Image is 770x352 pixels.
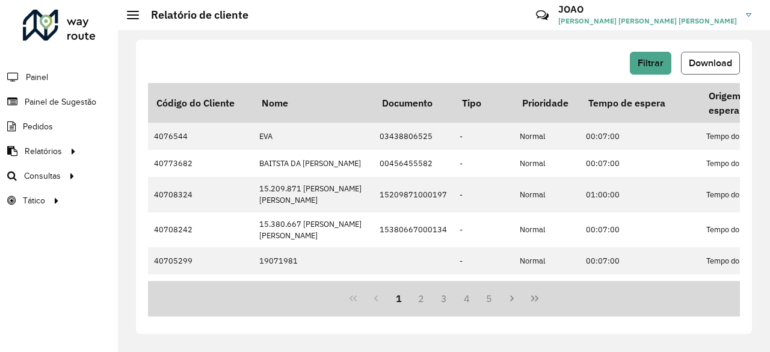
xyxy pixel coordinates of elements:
td: 19071981 [253,247,374,274]
td: - [454,123,514,150]
span: Relatórios [25,145,62,158]
span: Painel [26,71,48,84]
td: 15.380.667 [PERSON_NAME] [PERSON_NAME] [253,212,374,247]
button: Next Page [500,287,523,310]
span: Filtrar [638,58,664,68]
td: 00456455582 [374,150,454,177]
td: 01:00:00 [580,177,700,212]
th: Nome [253,83,374,123]
td: - [454,150,514,177]
td: 40706774 [148,274,253,301]
td: - [454,247,514,274]
td: 15.209.871 [PERSON_NAME] [PERSON_NAME] [253,177,374,212]
button: 2 [410,287,433,310]
td: - [454,212,514,247]
td: 15209871000197 [374,177,454,212]
span: Painel de Sugestão [25,96,96,108]
td: EVA [253,123,374,150]
td: 4076544 [148,123,253,150]
td: 40708324 [148,177,253,212]
td: 40773682 [148,150,253,177]
a: Contato Rápido [529,2,555,28]
button: Download [681,52,740,75]
button: Filtrar [630,52,671,75]
td: Normal [514,274,580,301]
td: 15380667000134 [374,212,454,247]
span: Tático [23,194,45,207]
button: 4 [455,287,478,310]
td: 00:07:00 [580,247,700,274]
td: 00:00:00 [580,274,700,301]
td: Normal [514,177,580,212]
td: 2 IRMaOS [253,274,374,301]
td: 00:07:00 [580,212,700,247]
button: Last Page [523,287,546,310]
span: [PERSON_NAME] [PERSON_NAME] [PERSON_NAME] [558,16,737,26]
td: 00:07:00 [580,150,700,177]
span: Consultas [24,170,61,182]
span: Download [689,58,732,68]
button: 3 [433,287,455,310]
td: 00:07:00 [580,123,700,150]
button: 5 [478,287,501,310]
th: Prioridade [514,83,580,123]
td: Normal [514,212,580,247]
th: Tempo de espera [580,83,700,123]
td: - [454,177,514,212]
h3: JOAO [558,4,737,15]
h2: Relatório de cliente [139,8,248,22]
td: BAITSTA DA [PERSON_NAME] [253,150,374,177]
td: Normal [514,247,580,274]
td: - [454,274,514,301]
td: 03438806525 [374,123,454,150]
td: 40708242 [148,212,253,247]
td: 40705299 [148,247,253,274]
button: 1 [387,287,410,310]
td: Normal [514,123,580,150]
td: Normal [514,150,580,177]
span: Pedidos [23,120,53,133]
th: Tipo [454,83,514,123]
th: Código do Cliente [148,83,253,123]
th: Documento [374,83,454,123]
